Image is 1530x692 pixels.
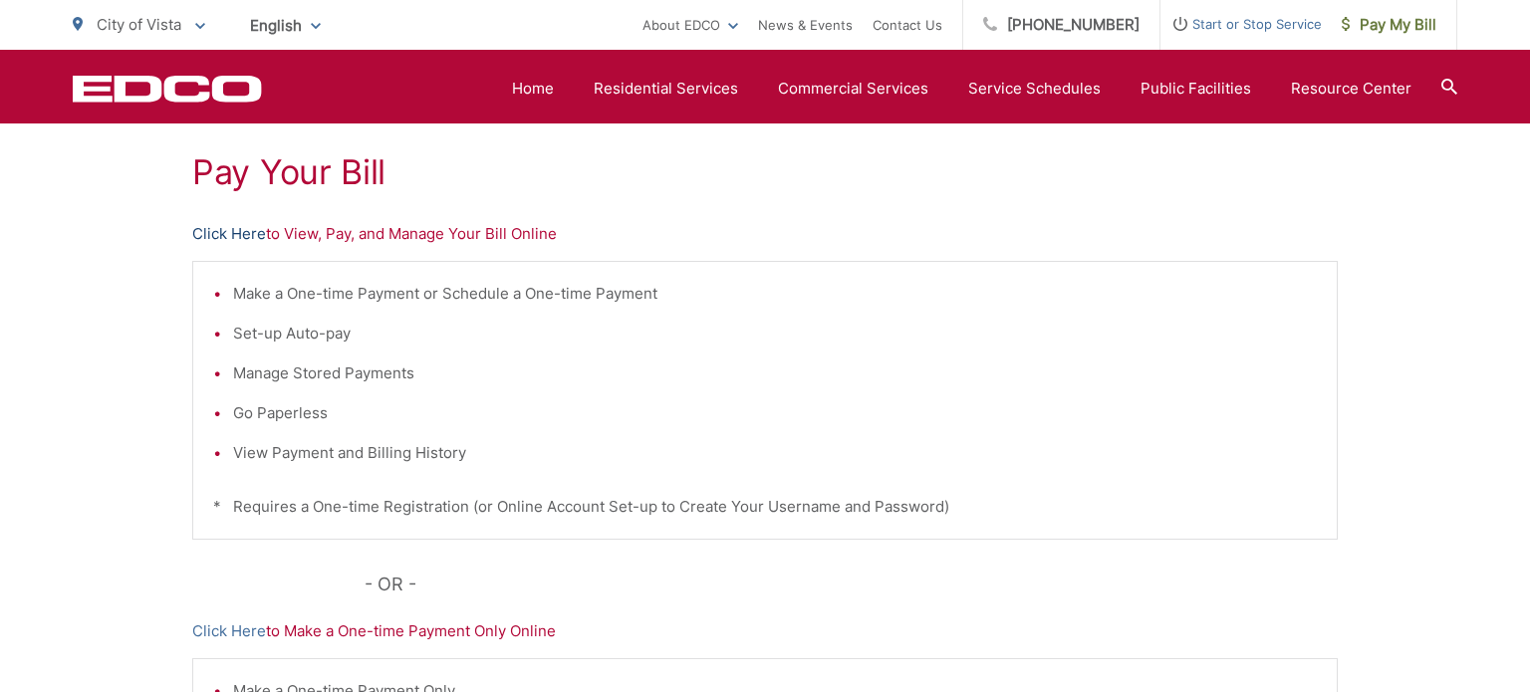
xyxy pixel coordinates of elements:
a: About EDCO [642,13,738,37]
a: News & Events [758,13,853,37]
li: Make a One-time Payment or Schedule a One-time Payment [233,282,1317,306]
p: to Make a One-time Payment Only Online [192,619,1338,643]
a: Public Facilities [1141,77,1251,101]
p: to View, Pay, and Manage Your Bill Online [192,222,1338,246]
a: Click Here [192,222,266,246]
li: Set-up Auto-pay [233,322,1317,346]
span: Pay My Bill [1342,13,1436,37]
a: Commercial Services [778,77,928,101]
a: EDCD logo. Return to the homepage. [73,75,262,103]
h1: Pay Your Bill [192,152,1338,192]
p: - OR - [365,570,1339,599]
span: City of Vista [97,15,181,34]
p: * Requires a One-time Registration (or Online Account Set-up to Create Your Username and Password) [213,495,1317,519]
a: Service Schedules [968,77,1101,101]
a: Residential Services [594,77,738,101]
a: Resource Center [1291,77,1411,101]
li: View Payment and Billing History [233,441,1317,465]
a: Click Here [192,619,266,643]
a: Home [512,77,554,101]
li: Manage Stored Payments [233,361,1317,385]
li: Go Paperless [233,401,1317,425]
span: English [235,8,336,43]
a: Contact Us [873,13,942,37]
